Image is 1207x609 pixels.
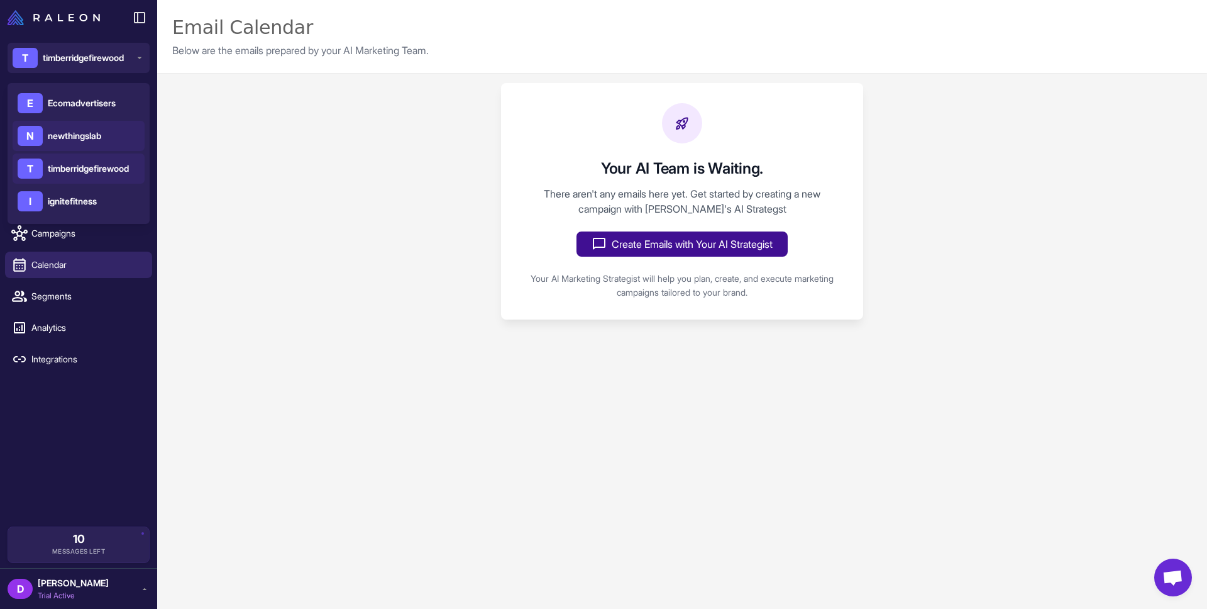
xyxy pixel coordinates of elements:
span: Analytics [31,321,142,335]
div: I [18,191,43,211]
span: ignitefitness [48,194,97,208]
span: 10 [73,534,85,545]
span: timberridgefirewood [48,162,129,176]
div: E [18,93,43,113]
p: There aren't any emails here yet. Get started by creating a new campaign with [PERSON_NAME]'s AI ... [541,186,823,216]
a: Email Design [5,189,152,215]
a: Campaigns [5,220,152,247]
a: Raleon Logo [8,10,105,25]
h2: Your AI Team is Waiting. [541,159,823,179]
span: Campaigns [31,226,142,240]
span: Trial Active [38,590,109,601]
div: Open chat [1154,559,1192,596]
span: Ecomadvertisers [48,96,116,110]
div: D [8,579,33,599]
span: Integrations [31,352,142,366]
span: timberridgefirewood [43,51,124,65]
div: T [13,48,38,68]
button: Ttimberridgefirewood [8,43,150,73]
a: Integrations [5,346,152,372]
a: Calendar [5,252,152,278]
span: Segments [31,289,142,303]
div: N [18,126,43,146]
button: Create Emails with Your AI Strategist [576,232,788,257]
span: [PERSON_NAME] [38,576,109,590]
p: Your AI Marketing Strategist will help you plan, create, and execute marketing campaigns tailored... [521,272,843,299]
span: Calendar [31,258,142,272]
div: Email Calendar [172,15,429,40]
p: Below are the emails prepared by your AI Marketing Team. [172,43,429,58]
a: Segments [5,283,152,310]
span: Messages Left [52,547,106,556]
img: Raleon Logo [8,10,100,25]
div: T [18,159,43,179]
a: Analytics [5,315,152,341]
a: Knowledge [5,157,152,184]
span: newthingslab [48,129,101,143]
a: Chats [5,126,152,152]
